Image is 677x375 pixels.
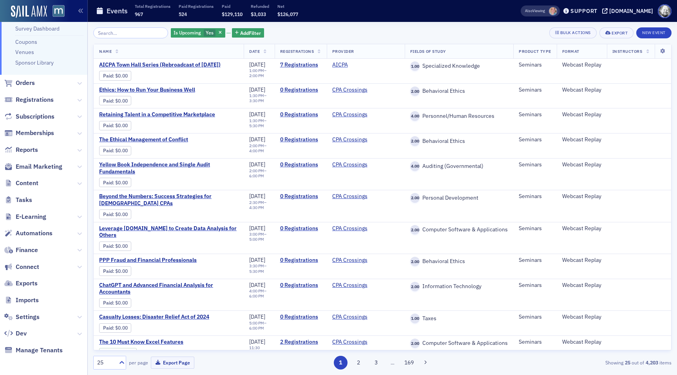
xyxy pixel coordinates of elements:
a: Paid [103,123,113,128]
span: Personal Development [420,195,478,202]
span: 2.00 [410,136,420,146]
a: Sponsor Library [15,59,54,66]
strong: 4,203 [644,359,659,366]
span: Tasks [16,196,32,204]
span: CPA Crossings [332,282,382,289]
span: Viewing [525,8,545,14]
a: Orders [4,79,35,87]
div: Webcast Replay [562,161,601,168]
a: Settings [4,313,40,321]
span: 2.00 [410,282,420,292]
a: 0 Registrations [280,257,321,264]
div: Webcast Replay [562,339,601,346]
span: : [103,300,115,306]
a: Registrations [4,96,54,104]
div: Seminars [519,87,551,94]
a: Manage Tenants [4,346,63,355]
div: – [249,168,269,178]
span: Is Upcoming [174,29,201,36]
span: E-Learning [16,213,46,221]
div: Paid: 2 - $18868 [99,348,137,357]
a: ChatGPT and Advanced Financial Analysis for Accountants [99,282,238,296]
p: Paid Registrations [179,4,214,9]
span: Behavioral Ethics [420,88,465,95]
div: Seminars [519,314,551,321]
span: Registrations [16,96,54,104]
div: – [249,143,269,153]
p: Total Registrations [135,4,170,9]
span: $0.00 [115,73,128,79]
a: Automations [4,229,52,238]
span: $0.00 [115,180,128,186]
a: Paid [103,211,113,217]
span: Imports [16,296,39,305]
span: [DATE] [249,86,265,93]
span: : [103,325,115,331]
button: [DOMAIN_NAME] [602,8,656,14]
span: Product Type [519,49,551,54]
span: Taxes [420,315,436,322]
span: $3,033 [251,11,266,17]
time: 4:30 PM [249,205,264,210]
span: [DATE] [249,61,265,68]
div: – [249,263,269,274]
span: Content [16,179,38,187]
span: 524 [179,11,187,17]
a: Paid [103,268,113,274]
div: Paid: 0 - $0 [99,121,131,130]
div: Webcast Replay [562,136,601,143]
time: 6:00 PM [249,293,264,299]
button: New Event [636,27,672,38]
a: Ethics: How to Run Your Business Well [99,87,231,94]
span: Beyond the Numbers: Success Strategies for Female CPAs [99,193,238,207]
time: 4:00 PM [249,148,264,153]
a: CPA Crossings [332,193,367,200]
a: Survey Dashboard [15,25,60,32]
span: $129,110 [222,11,243,17]
a: New Event [636,29,672,36]
span: CPA Crossings [332,111,382,118]
span: Yellow Book Independence and Single Audit Fundamentals [99,161,238,175]
div: – [249,288,269,299]
a: Content [4,179,38,187]
a: Paid [103,98,113,104]
span: CPA Crossings [332,225,382,232]
span: [DATE] [249,193,265,200]
div: Webcast Replay [562,257,601,264]
a: E-Learning [4,213,46,221]
a: Leverage [DOMAIN_NAME] to Create Data Analysis for Others [99,225,238,239]
span: 1.00 [410,314,420,323]
span: : [103,123,115,128]
span: Casualty Losses: Disaster Relief Act of 2024 [99,314,231,321]
div: Paid: 0 - $0 [99,242,131,251]
span: Subscriptions [16,112,54,121]
a: Venues [15,49,34,56]
a: 0 Registrations [280,161,321,168]
div: 25 [97,359,114,367]
span: CPA Crossings [332,257,382,264]
a: CPA Crossings [332,111,367,118]
a: CPA Crossings [332,136,367,143]
div: – [249,345,269,361]
a: AICPA Town Hall Series (Rebroadcast of [DATE]) [99,61,231,69]
div: – [249,232,269,242]
a: Paid [103,243,113,249]
div: Paid: 0 - $0 [99,178,131,187]
span: Reports [16,146,38,154]
div: Seminars [519,225,551,232]
div: Seminars [519,257,551,264]
span: : [103,268,115,274]
a: Paid [103,300,113,306]
span: $0.00 [115,325,128,331]
span: CPA Crossings [332,314,382,321]
span: : [103,98,115,104]
span: [DATE] [249,281,265,288]
a: Paid [103,325,113,331]
a: Paid [103,148,113,153]
button: Bulk Actions [549,27,597,38]
span: Retaining Talent in a Competitive Marketplace [99,111,231,118]
div: – [249,200,269,210]
span: CPA Crossings [332,161,382,168]
span: 2.00 [410,339,420,348]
